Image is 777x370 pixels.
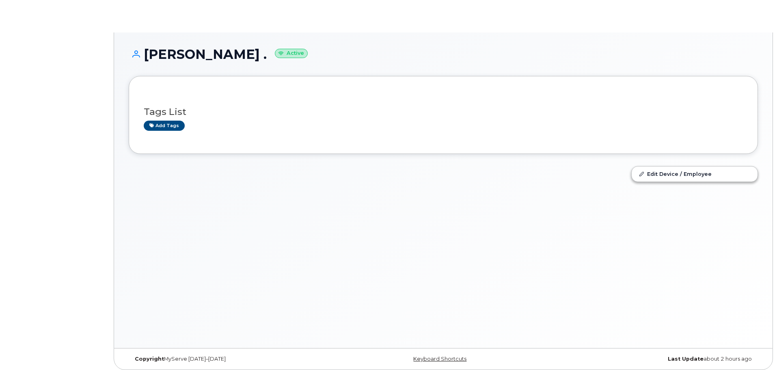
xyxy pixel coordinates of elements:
small: Active [275,49,308,58]
h3: Tags List [144,107,743,117]
strong: Copyright [135,356,164,362]
strong: Last Update [668,356,704,362]
a: Add tags [144,121,185,131]
div: about 2 hours ago [548,356,758,362]
div: MyServe [DATE]–[DATE] [129,356,339,362]
h1: [PERSON_NAME] . [129,47,758,61]
a: Edit Device / Employee [632,167,758,181]
a: Keyboard Shortcuts [413,356,466,362]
